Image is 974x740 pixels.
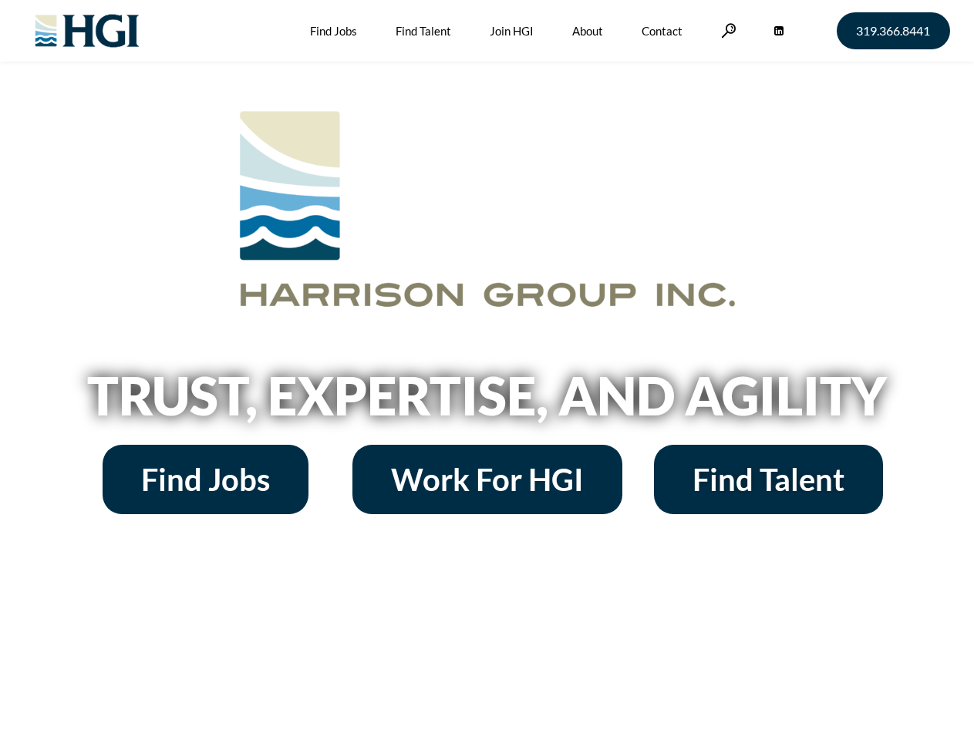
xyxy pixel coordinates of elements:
span: 319.366.8441 [856,25,930,37]
a: Find Jobs [103,445,308,514]
a: Search [721,23,736,38]
a: 319.366.8441 [837,12,950,49]
h2: Trust, Expertise, and Agility [48,369,927,422]
span: Work For HGI [391,464,584,495]
a: Find Talent [654,445,883,514]
a: Work For HGI [352,445,622,514]
span: Find Jobs [141,464,270,495]
span: Find Talent [693,464,844,495]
